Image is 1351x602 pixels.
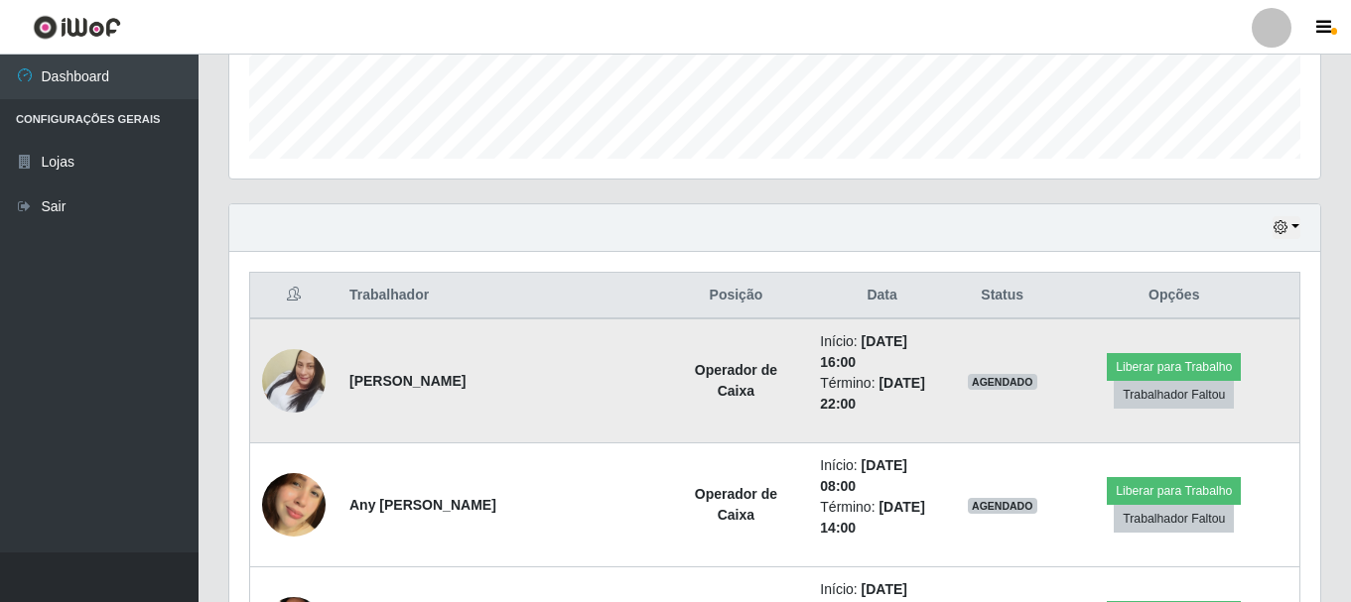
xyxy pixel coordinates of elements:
[956,273,1049,319] th: Status
[1107,353,1241,381] button: Liberar para Trabalho
[820,331,944,373] li: Início:
[820,455,944,497] li: Início:
[1114,381,1234,409] button: Trabalhador Faltou
[820,333,907,370] time: [DATE] 16:00
[663,273,808,319] th: Posição
[1114,505,1234,533] button: Trabalhador Faltou
[33,15,121,40] img: CoreUI Logo
[968,498,1037,514] span: AGENDADO
[820,373,944,415] li: Término:
[262,448,326,561] img: 1749252865377.jpeg
[695,486,777,523] strong: Operador de Caixa
[1049,273,1300,319] th: Opções
[820,457,907,494] time: [DATE] 08:00
[808,273,956,319] th: Data
[338,273,663,319] th: Trabalhador
[968,374,1037,390] span: AGENDADO
[820,497,944,539] li: Término:
[695,362,777,399] strong: Operador de Caixa
[349,373,466,389] strong: [PERSON_NAME]
[1107,477,1241,505] button: Liberar para Trabalho
[262,324,326,437] img: 1742563763298.jpeg
[349,497,496,513] strong: Any [PERSON_NAME]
